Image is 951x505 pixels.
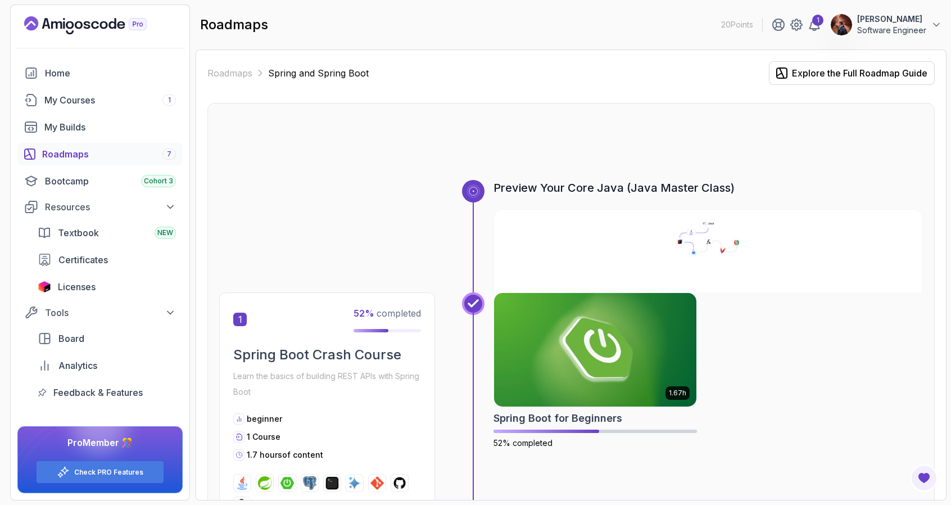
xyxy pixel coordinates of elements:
[769,61,935,85] button: Explore the Full Roadmap Guide
[493,292,697,449] a: Spring Boot for Beginners card1.67hSpring Boot for Beginners52% completed
[207,66,252,80] a: Roadmaps
[236,476,249,490] img: java logo
[17,303,183,323] button: Tools
[17,170,183,192] a: bootcamp
[233,368,421,400] p: Learn the basics of building REST APIs with Spring Boot
[393,476,406,490] img: github logo
[45,174,176,188] div: Bootcamp
[168,96,171,105] span: 1
[348,476,361,490] img: ai logo
[17,62,183,84] a: home
[58,226,99,240] span: Textbook
[721,19,753,30] p: 20 Points
[42,147,176,161] div: Roadmaps
[808,18,821,31] a: 1
[24,16,173,34] a: Landing page
[31,276,183,298] a: licenses
[669,389,686,398] p: 1.67h
[354,308,421,319] span: completed
[31,354,183,377] a: analytics
[233,346,421,364] h2: Spring Boot Crash Course
[354,308,374,319] span: 52 %
[17,89,183,111] a: courses
[31,381,183,404] a: feedback
[36,461,164,484] button: Check PRO Features
[45,306,176,319] div: Tools
[268,66,369,80] p: Spring and Spring Boot
[58,359,97,372] span: Analytics
[44,93,176,107] div: My Courses
[200,16,268,34] h2: roadmaps
[45,200,176,214] div: Resources
[157,228,173,237] span: NEW
[370,476,384,490] img: git logo
[17,197,183,217] button: Resources
[303,476,316,490] img: postgres logo
[325,476,339,490] img: terminal logo
[493,438,553,448] span: 52% completed
[830,13,942,36] button: user profile image[PERSON_NAME]Software Engineer
[17,143,183,165] a: roadmaps
[247,413,282,425] p: beginner
[58,332,84,345] span: Board
[857,25,926,36] p: Software Engineer
[831,14,852,35] img: user profile image
[857,13,926,25] p: [PERSON_NAME]
[31,249,183,271] a: certificates
[247,449,323,461] p: 1.7 hours of content
[494,293,696,407] img: Spring Boot for Beginners card
[17,116,183,138] a: builds
[44,120,176,134] div: My Builds
[280,476,294,490] img: spring-boot logo
[493,180,923,196] h3: Preview Your Core Java (Java Master Class)
[911,465,938,492] button: Open Feedback Button
[233,313,247,326] span: 1
[247,432,280,441] span: 1 Course
[58,253,108,267] span: Certificates
[167,150,171,159] span: 7
[258,476,271,490] img: spring logo
[38,281,51,292] img: jetbrains icon
[58,280,96,294] span: Licenses
[74,468,143,477] a: Check PRO Features
[45,66,176,80] div: Home
[812,15,823,26] div: 1
[792,66,927,80] div: Explore the Full Roadmap Guide
[493,411,622,426] h2: Spring Boot for Beginners
[53,386,143,399] span: Feedback & Features
[31,327,183,350] a: board
[144,177,173,186] span: Cohort 3
[31,222,183,244] a: textbook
